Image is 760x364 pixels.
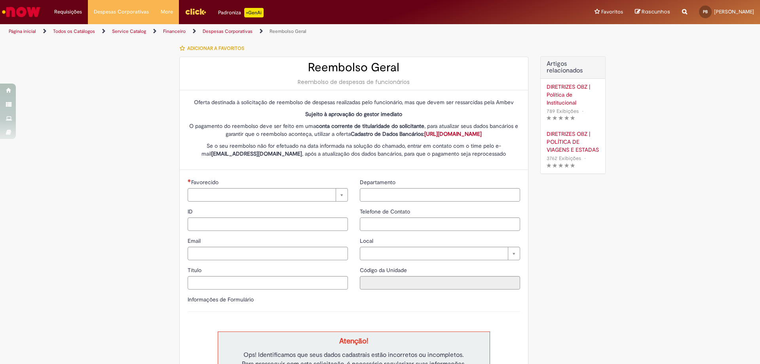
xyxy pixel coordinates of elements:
input: Email [188,247,348,260]
ul: Trilhas de página [6,24,501,39]
span: Necessários [188,179,191,182]
a: [URL][DOMAIN_NAME] [424,130,482,137]
strong: Cadastro de Dados Bancários: [351,130,482,137]
span: Adicionar a Favoritos [187,45,244,51]
div: Reembolso de despesas de funcionários [188,78,520,86]
span: Telefone de Contato [360,208,412,215]
span: Ops! Identificamos que seus dados cadastrais estão incorretos ou incompletos. [243,351,464,359]
label: Informações de Formulário [188,296,254,303]
span: Favoritos [601,8,623,16]
a: Service Catalog [112,28,146,34]
span: • [583,153,587,164]
p: Se o seu reembolso não for efetuado na data informada na solução do chamado, entrar em contato co... [188,142,520,158]
span: [PERSON_NAME] [714,8,754,15]
span: Rascunhos [642,8,670,15]
span: 789 Exibições [547,108,579,114]
button: Adicionar a Favoritos [179,40,249,57]
a: Limpar campo Local [360,247,520,260]
input: Código da Unidade [360,276,520,290]
span: Requisições [54,8,82,16]
p: +GenAi [244,8,264,17]
span: Departamento [360,179,397,186]
p: Oferta destinada à solicitação de reembolso de despesas realizadas pelo funcionário, mas que deve... [188,98,520,106]
input: Título [188,276,348,290]
a: Financeiro [163,28,186,34]
a: Todos os Catálogos [53,28,95,34]
span: Título [188,267,203,274]
span: Email [188,237,202,244]
h2: Reembolso Geral [188,61,520,74]
strong: Atenção! [339,336,368,346]
span: Necessários - Favorecido [191,179,220,186]
a: DIRETRIZES OBZ | POLÍTICA DE VIAGENS E ESTADAS [547,130,599,154]
span: More [161,8,173,16]
span: 3762 Exibições [547,155,581,162]
a: Página inicial [9,28,36,34]
h3: Artigos relacionados [547,61,599,74]
a: Limpar campo Favorecido [188,188,348,202]
strong: Sujeito à aprovação do gestor imediato [305,111,402,118]
input: Telefone de Contato [360,217,520,231]
label: Somente leitura - Código da Unidade [360,266,408,274]
p: O pagamento do reembolso deve ser feito em uma , para atualizar seus dados bancários e garantir q... [188,122,520,138]
span: ID [188,208,194,215]
a: DIRETRIZES OBZ | Política de Institucional [547,83,599,107]
img: click_logo_yellow_360x200.png [185,6,206,17]
strong: [EMAIL_ADDRESS][DOMAIN_NAME] [211,150,302,157]
strong: conta corrente de titularidade do solicitante [316,122,424,130]
span: • [580,106,585,116]
a: Despesas Corporativas [203,28,253,34]
input: Departamento [360,188,520,202]
span: PB [703,9,708,14]
a: Rascunhos [635,8,670,16]
span: Local [360,237,375,244]
img: ServiceNow [1,4,42,20]
input: ID [188,217,348,231]
span: Despesas Corporativas [94,8,149,16]
a: Reembolso Geral [270,28,306,34]
div: Padroniza [218,8,264,17]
